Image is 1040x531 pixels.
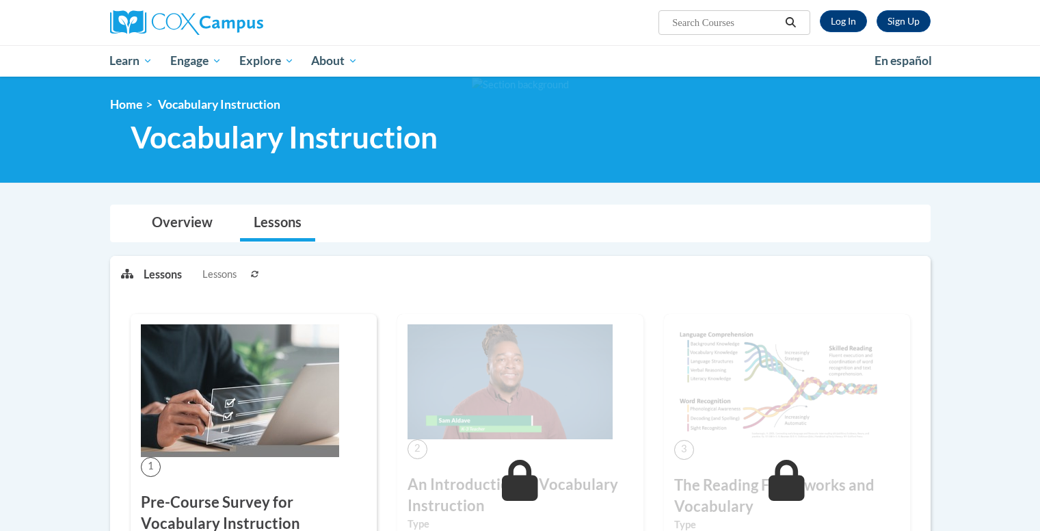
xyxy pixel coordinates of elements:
p: Lessons [144,267,182,282]
span: About [311,53,358,69]
a: Engage [161,45,230,77]
span: 3 [674,440,694,460]
input: Search Courses [671,14,780,31]
a: Explore [230,45,303,77]
img: Course Image [408,324,613,439]
span: 1 [141,457,161,477]
a: Log In [820,10,867,32]
div: Main menu [90,45,951,77]
img: Course Image [674,324,879,440]
span: Vocabulary Instruction [131,119,438,155]
img: Course Image [141,324,339,457]
a: En español [866,47,941,75]
span: Learn [109,53,152,69]
button: Search [780,14,801,31]
span: Vocabulary Instruction [158,97,280,112]
span: En español [875,53,932,68]
a: Cox Campus [110,10,370,35]
img: Cox Campus [110,10,263,35]
span: 2 [408,439,427,459]
img: Section background [472,77,569,92]
span: Lessons [202,267,237,282]
span: Engage [170,53,222,69]
a: Overview [138,205,226,242]
a: Learn [101,45,162,77]
a: About [302,45,366,77]
span: Explore [239,53,294,69]
h3: An Introduction to Vocabulary Instruction [408,474,633,517]
a: Home [110,97,142,112]
a: Lessons [240,205,315,242]
h3: The Reading Frameworks and Vocabulary [674,475,900,517]
a: Register [877,10,931,32]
